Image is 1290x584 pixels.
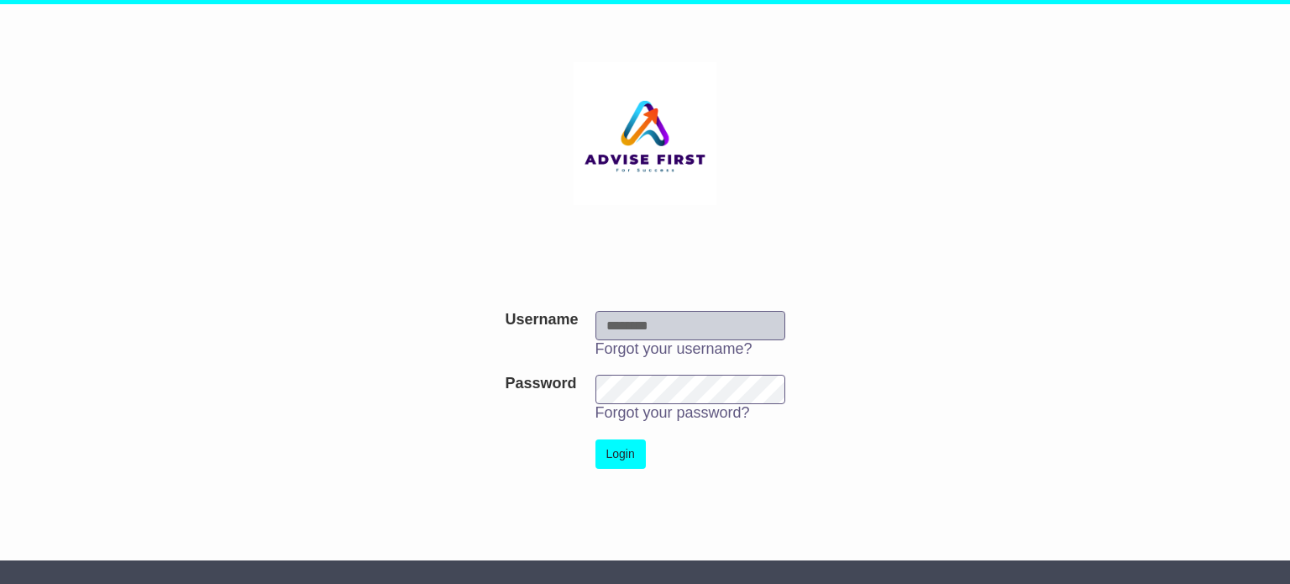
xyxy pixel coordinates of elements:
[595,439,646,469] button: Login
[574,62,716,205] img: Aspera Group Pty Ltd
[595,404,750,421] a: Forgot your password?
[595,340,752,357] a: Forgot your username?
[505,311,578,329] label: Username
[505,375,576,393] label: Password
